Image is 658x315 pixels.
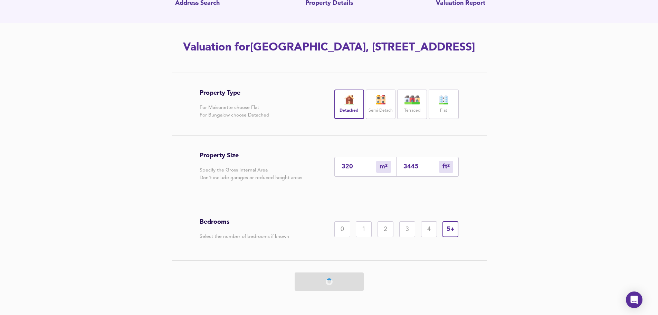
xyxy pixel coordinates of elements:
[399,221,415,237] div: 3
[200,104,269,119] p: For Maisonette choose Flat For Bungalow choose Detached
[342,163,376,170] input: Enter sqm
[200,89,269,97] h3: Property Type
[356,221,372,237] div: 1
[372,95,389,104] img: house-icon
[200,166,302,182] p: Specify the Gross Internal Area Don't include garages or reduced height areas
[376,161,391,173] div: m²
[200,152,302,159] h3: Property Size
[435,95,452,104] img: flat-icon
[378,221,393,237] div: 2
[340,106,359,115] label: Detached
[341,95,358,104] img: house-icon
[429,90,458,119] div: Flat
[134,40,525,55] h2: Valuation for [GEOGRAPHIC_DATA], [STREET_ADDRESS]
[334,221,350,237] div: 0
[404,106,420,115] label: Terraced
[442,221,458,237] div: 5+
[397,90,427,119] div: Terraced
[366,90,395,119] div: Semi-Detach
[200,233,289,240] p: Select the number of bedrooms if known
[369,106,393,115] label: Semi-Detach
[403,95,421,104] img: house-icon
[200,218,289,226] h3: Bedrooms
[334,90,364,119] div: Detached
[440,106,447,115] label: Flat
[626,291,642,308] div: Open Intercom Messenger
[403,163,439,170] input: Sqft
[439,161,453,173] div: m²
[421,221,437,237] div: 4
